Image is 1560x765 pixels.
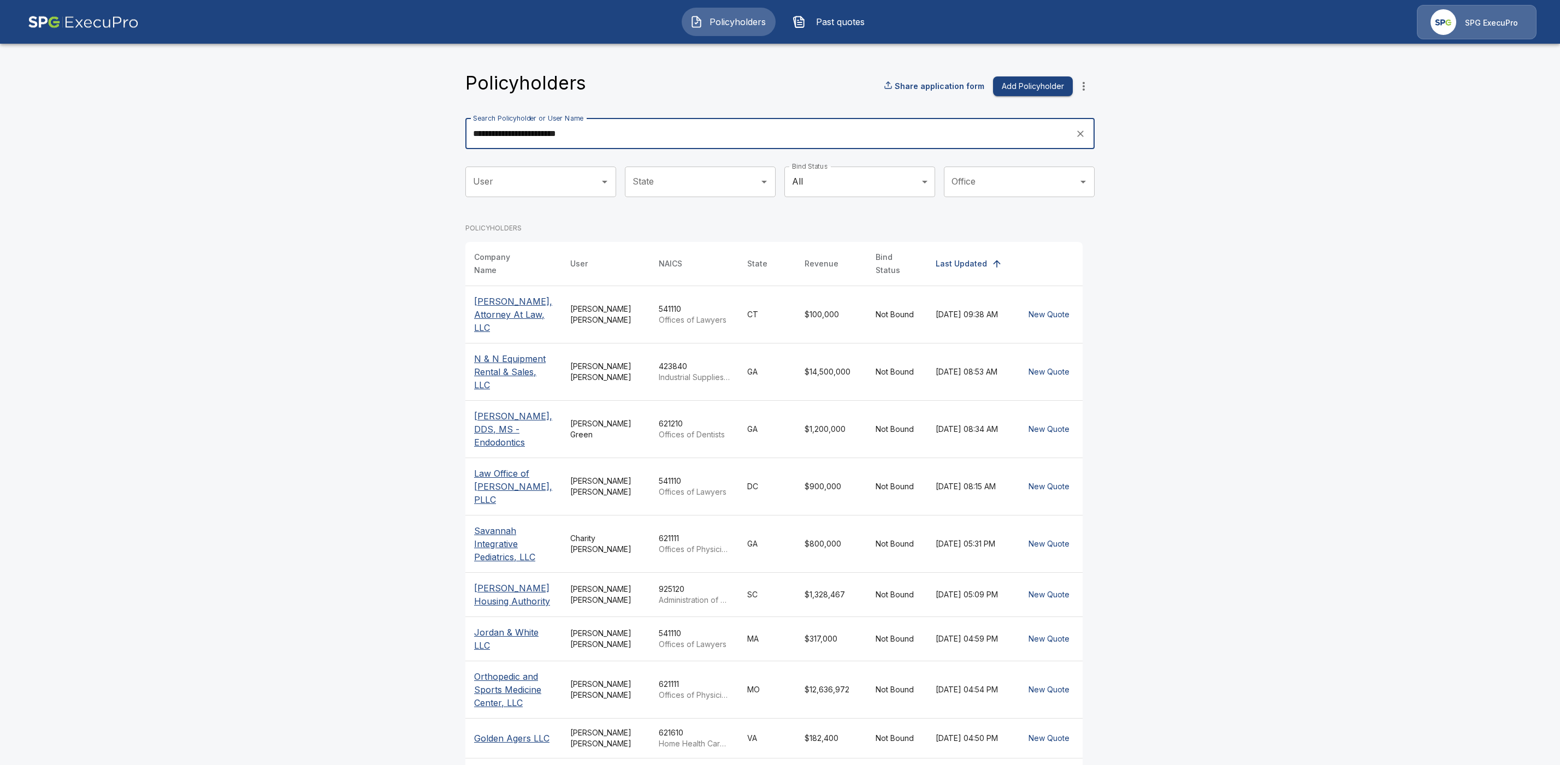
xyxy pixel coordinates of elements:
[927,572,1015,616] td: [DATE] 05:09 PM
[927,718,1015,758] td: [DATE] 04:50 PM
[659,679,730,701] div: 621111
[936,257,987,270] div: Last Updated
[867,286,927,343] td: Not Bound
[659,544,730,555] p: Offices of Physicians (except Mental Health Specialists)
[867,343,927,400] td: Not Bound
[474,524,553,564] p: Savannah Integrative Pediatrics, LLC
[474,626,553,652] p: Jordan & White LLC
[810,15,870,28] span: Past quotes
[796,286,867,343] td: $100,000
[1024,629,1074,649] button: New Quote
[738,343,796,400] td: GA
[570,727,641,749] div: [PERSON_NAME] [PERSON_NAME]
[738,400,796,458] td: GA
[796,458,867,515] td: $900,000
[659,533,730,555] div: 621111
[474,410,553,449] p: [PERSON_NAME], DDS, MS - Endodontics
[927,343,1015,400] td: [DATE] 08:53 AM
[659,257,682,270] div: NAICS
[747,257,767,270] div: State
[659,595,730,606] p: Administration of Urban Planning and Community and Rural Development
[895,80,984,92] p: Share application form
[738,458,796,515] td: DC
[1431,9,1456,35] img: Agency Icon
[473,114,583,123] label: Search Policyholder or User Name
[738,616,796,661] td: MA
[659,315,730,325] p: Offices of Lawyers
[570,257,588,270] div: User
[597,174,612,189] button: Open
[793,15,806,28] img: Past quotes Icon
[867,400,927,458] td: Not Bound
[796,343,867,400] td: $14,500,000
[1024,680,1074,700] button: New Quote
[796,400,867,458] td: $1,200,000
[570,361,641,383] div: [PERSON_NAME] [PERSON_NAME]
[867,661,927,718] td: Not Bound
[659,738,730,749] p: Home Health Care Services
[738,661,796,718] td: MO
[474,582,553,608] p: [PERSON_NAME] Housing Authority
[465,72,586,94] h4: Policyholders
[796,661,867,718] td: $12,636,972
[474,352,553,392] p: N & N Equipment Rental & Sales, LLC
[738,718,796,758] td: VA
[927,400,1015,458] td: [DATE] 08:34 AM
[805,257,838,270] div: Revenue
[570,679,641,701] div: [PERSON_NAME] [PERSON_NAME]
[738,515,796,572] td: GA
[659,361,730,383] div: 423840
[1024,477,1074,497] button: New Quote
[927,515,1015,572] td: [DATE] 05:31 PM
[1024,362,1074,382] button: New Quote
[659,476,730,497] div: 541110
[659,690,730,701] p: Offices of Physicians (except Mental Health Specialists)
[1024,585,1074,605] button: New Quote
[659,372,730,383] p: Industrial Supplies Merchant Wholesalers
[927,286,1015,343] td: [DATE] 09:38 AM
[659,584,730,606] div: 925120
[927,458,1015,515] td: [DATE] 08:15 AM
[927,661,1015,718] td: [DATE] 04:54 PM
[570,476,641,497] div: [PERSON_NAME] [PERSON_NAME]
[784,8,878,36] button: Past quotes IconPast quotes
[867,616,927,661] td: Not Bound
[570,584,641,606] div: [PERSON_NAME] [PERSON_NAME]
[989,76,1073,97] a: Add Policyholder
[796,572,867,616] td: $1,328,467
[784,167,935,197] div: All
[1417,5,1537,39] a: Agency IconSPG ExecuPro
[1024,305,1074,325] button: New Quote
[690,15,703,28] img: Policyholders Icon
[659,727,730,749] div: 621610
[867,458,927,515] td: Not Bound
[570,418,641,440] div: [PERSON_NAME] Green
[867,515,927,572] td: Not Bound
[1076,174,1091,189] button: Open
[570,533,641,555] div: Charity [PERSON_NAME]
[707,15,767,28] span: Policyholders
[867,572,927,616] td: Not Bound
[659,429,730,440] p: Offices of Dentists
[28,5,139,39] img: AA Logo
[474,670,553,709] p: Orthopedic and Sports Medicine Center, LLC
[659,639,730,650] p: Offices of Lawyers
[474,251,533,277] div: Company Name
[659,418,730,440] div: 621210
[474,467,553,506] p: Law Office of [PERSON_NAME], PLLC
[738,286,796,343] td: CT
[659,304,730,325] div: 541110
[465,223,1083,233] p: POLICYHOLDERS
[796,515,867,572] td: $800,000
[570,628,641,650] div: [PERSON_NAME] [PERSON_NAME]
[867,718,927,758] td: Not Bound
[659,487,730,497] p: Offices of Lawyers
[1024,728,1074,749] button: New Quote
[474,295,553,334] p: [PERSON_NAME], Attorney At Law, LLC
[1024,419,1074,440] button: New Quote
[738,572,796,616] td: SC
[927,616,1015,661] td: [DATE] 04:59 PM
[682,8,776,36] button: Policyholders IconPolicyholders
